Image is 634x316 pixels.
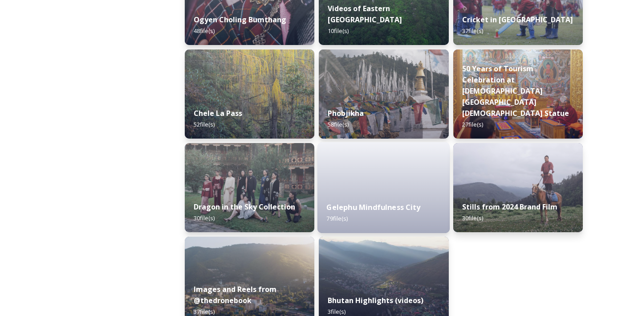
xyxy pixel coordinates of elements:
span: 10 file(s) [328,27,349,35]
span: 52 file(s) [194,120,215,128]
span: 37 file(s) [194,308,215,316]
strong: Ogyen Choling Bumthang [194,15,286,25]
img: 74f9cf10-d3d5-4c08-9371-13a22393556d.jpg [185,143,314,232]
strong: Videos of Eastern [GEOGRAPHIC_DATA] [328,4,402,25]
strong: Gelephu Mindfulness City [327,202,421,212]
span: 30 file(s) [462,214,483,222]
span: 30 file(s) [194,214,215,222]
img: DSC00164.jpg [453,49,583,139]
img: Phobjika%2520by%2520Matt%2520Dutile1.jpg [319,49,448,139]
strong: Bhutan Highlights (videos) [328,295,423,305]
strong: Chele La Pass [194,108,242,118]
span: 58 file(s) [328,120,349,128]
span: 27 file(s) [462,120,483,128]
strong: 50 Years of Tourism Celebration at [DEMOGRAPHIC_DATA][GEOGRAPHIC_DATA][DEMOGRAPHIC_DATA] Statue [462,64,569,118]
img: 4075df5a-b6ee-4484-8e29-7e779a92fa88.jpg [453,143,583,232]
span: 3 file(s) [328,308,345,316]
span: 37 file(s) [462,27,483,35]
strong: Images and Reels from @thedronebook [194,284,276,305]
span: 79 file(s) [327,214,348,222]
strong: Phobjikha [328,108,364,118]
strong: Stills from 2024 Brand Film [462,202,557,212]
iframe: msdoc-iframe [317,142,450,256]
strong: Dragon in the Sky Collection [194,202,295,212]
img: Marcus%2520Westberg%2520Chelela%2520Pass%25202023_52.jpg [185,49,314,139]
span: 48 file(s) [194,27,215,35]
strong: Cricket in [GEOGRAPHIC_DATA] [462,15,573,25]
